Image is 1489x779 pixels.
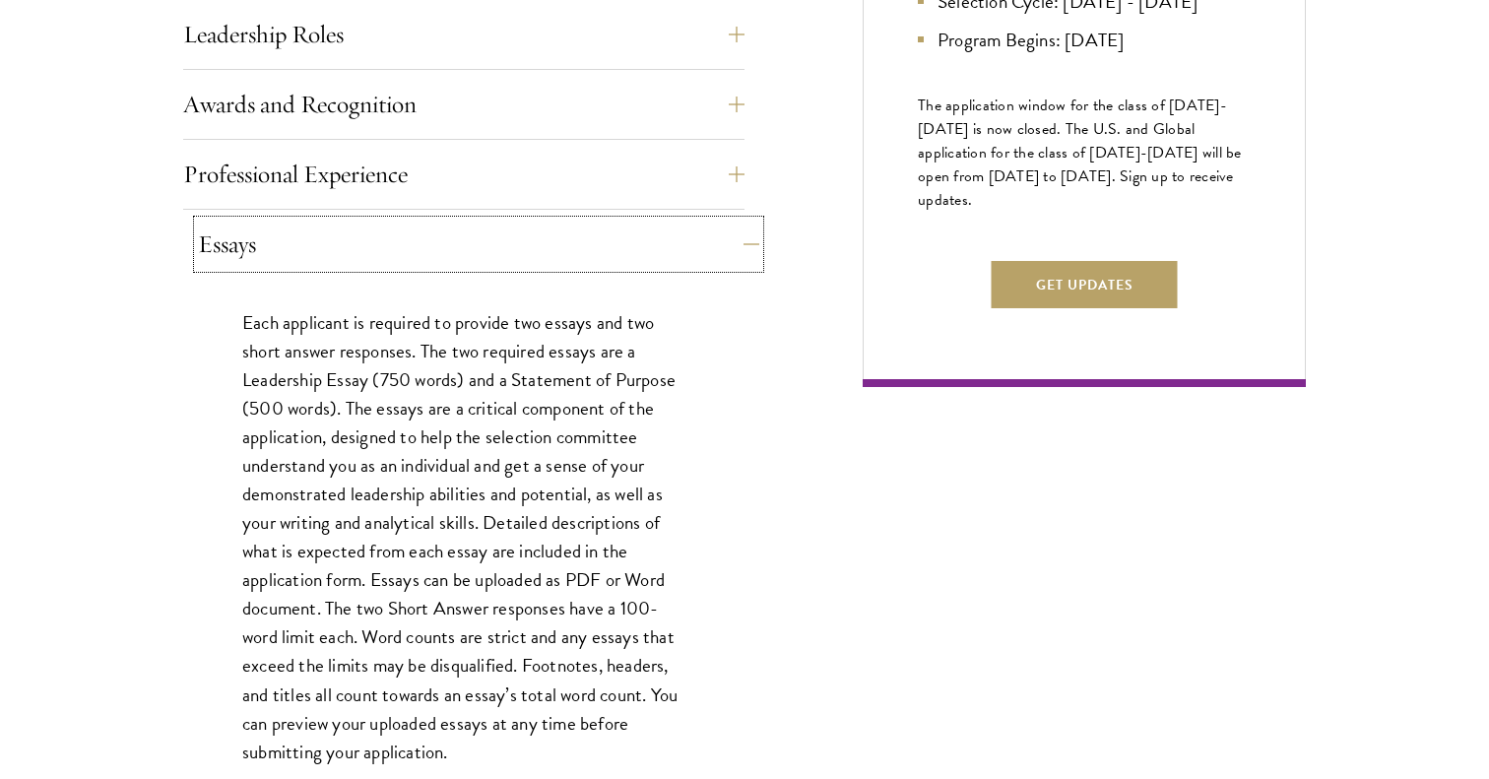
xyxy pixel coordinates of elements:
[183,81,744,128] button: Awards and Recognition
[918,94,1242,212] span: The application window for the class of [DATE]-[DATE] is now closed. The U.S. and Global applicat...
[918,26,1251,54] li: Program Begins: [DATE]
[183,151,744,198] button: Professional Experience
[183,11,744,58] button: Leadership Roles
[992,261,1178,308] button: Get Updates
[242,308,685,766] p: Each applicant is required to provide two essays and two short answer responses. The two required...
[198,221,759,268] button: Essays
